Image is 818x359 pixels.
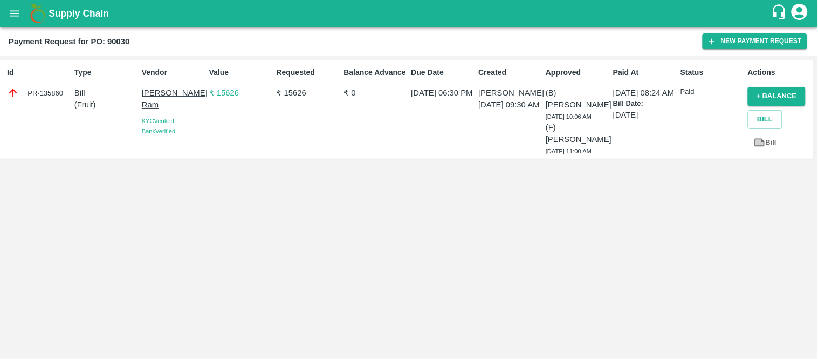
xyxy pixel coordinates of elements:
button: + balance [748,87,806,106]
div: customer-support [771,4,790,23]
p: Status [680,67,744,78]
button: New Payment Request [703,33,807,49]
button: open drawer [2,1,27,26]
p: Requested [277,67,340,78]
a: Bill [748,133,782,152]
p: Approved [546,67,609,78]
p: [DATE] [613,109,676,121]
p: Actions [748,67,811,78]
b: Supply Chain [49,8,109,19]
div: account of current user [790,2,809,25]
p: Value [209,67,272,78]
b: Payment Request for PO: 90030 [9,37,129,46]
img: logo [27,3,49,24]
p: ₹ 15626 [209,87,272,99]
p: Paid At [613,67,676,78]
p: [DATE] 08:24 AM [613,87,676,99]
span: [DATE] 11:00 AM [546,148,592,154]
p: Balance Advance [344,67,407,78]
p: ₹ 15626 [277,87,340,99]
p: [DATE] 09:30 AM [478,99,541,111]
p: Bill Date: [613,99,676,109]
span: Bank Verified [142,128,175,134]
button: Bill [748,110,782,129]
p: [DATE] 06:30 PM [411,87,474,99]
a: Supply Chain [49,6,771,21]
p: Created [478,67,541,78]
p: Id [7,67,70,78]
p: Vendor [142,67,205,78]
p: Type [74,67,138,78]
p: Paid [680,87,744,97]
p: [PERSON_NAME] Ram [142,87,205,111]
p: (F) [PERSON_NAME] [546,121,609,146]
p: ( Fruit ) [74,99,138,111]
p: Bill [74,87,138,99]
p: Due Date [411,67,474,78]
p: ₹ 0 [344,87,407,99]
span: [DATE] 10:06 AM [546,113,592,120]
p: (B) [PERSON_NAME] [546,87,609,111]
p: [PERSON_NAME] [478,87,541,99]
div: PR-135860 [7,87,70,99]
span: KYC Verified [142,118,174,124]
